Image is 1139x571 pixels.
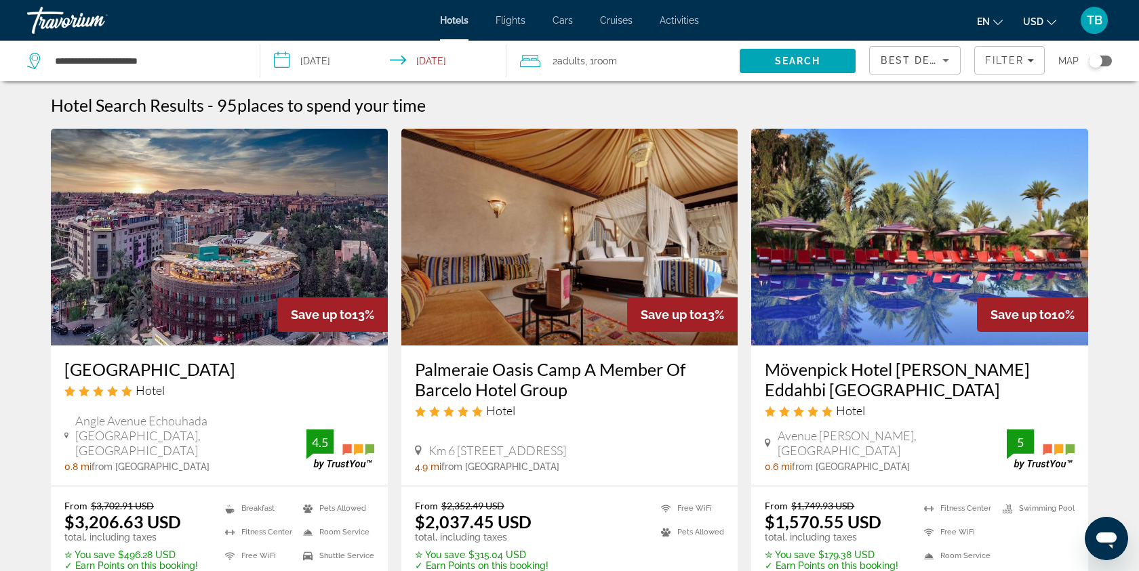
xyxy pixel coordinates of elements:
span: ✮ You save [64,549,115,560]
p: ✓ Earn Points on this booking! [415,560,548,571]
div: 5 [1007,434,1034,450]
button: Search [740,49,856,73]
span: From [765,500,788,511]
span: ✮ You save [765,549,815,560]
span: Best Deals [881,55,951,66]
img: TrustYou guest rating badge [1007,429,1075,469]
a: Palmeraie Oasis Camp A Member Of Barcelo Hotel Group [415,359,725,400]
a: Mövenpick Hotel [PERSON_NAME] Eddahbi [GEOGRAPHIC_DATA] [765,359,1075,400]
a: Cars [553,15,573,26]
span: Save up to [641,308,702,322]
a: Activities [660,15,699,26]
button: Travelers: 2 adults, 0 children [506,41,740,81]
li: Fitness Center [917,500,996,517]
iframe: Button to launch messaging window [1085,517,1128,560]
span: Hotel [836,403,865,418]
span: Avenue [PERSON_NAME], [GEOGRAPHIC_DATA] [778,428,1007,458]
del: $1,749.93 USD [791,500,854,511]
ins: $3,206.63 USD [64,511,181,532]
li: Free WiFi [917,524,996,541]
button: Filters [974,46,1045,75]
div: 13% [627,297,738,332]
span: from [GEOGRAPHIC_DATA] [792,461,910,472]
del: $2,352.49 USD [441,500,504,511]
span: Km 6 [STREET_ADDRESS] [428,443,566,458]
span: Save up to [991,308,1052,322]
mat-select: Sort by [881,52,949,68]
p: $179.38 USD [765,549,898,560]
span: 4.9 mi [415,461,441,472]
input: Search hotel destination [54,51,239,71]
a: [GEOGRAPHIC_DATA] [64,359,374,379]
a: Flights [496,15,525,26]
li: Swimming Pool [996,500,1075,517]
li: Pets Allowed [296,500,374,517]
a: Cruises [600,15,633,26]
img: Palmeraie Oasis Camp A Member Of Barcelo Hotel Group [401,129,738,345]
ins: $1,570.55 USD [765,511,881,532]
a: Travorium [27,3,163,38]
span: 0.6 mi [765,461,792,472]
h1: Hotel Search Results [51,95,204,115]
button: Change currency [1023,12,1056,31]
li: Shuttle Service [296,547,374,564]
div: 13% [277,297,388,332]
p: ✓ Earn Points on this booking! [64,560,198,571]
span: USD [1023,16,1043,27]
span: ✮ You save [415,549,465,560]
span: Search [775,56,821,66]
a: Hotels [440,15,468,26]
div: 4.5 [306,434,334,450]
li: Room Service [917,547,996,564]
button: Toggle map [1079,55,1112,67]
span: From [64,500,87,511]
li: Room Service [296,524,374,541]
span: 2 [553,51,585,70]
span: Save up to [291,308,352,322]
span: From [415,500,438,511]
span: places to spend your time [237,95,426,115]
span: from [GEOGRAPHIC_DATA] [92,461,209,472]
div: 5 star Hotel [765,403,1075,418]
p: total, including taxes [64,532,198,543]
del: $3,702.91 USD [91,500,154,511]
div: 10% [977,297,1088,332]
img: Nobu Hotel Marrakech [51,129,388,345]
p: total, including taxes [765,532,898,543]
img: TrustYou guest rating badge [306,429,374,469]
span: Filter [985,55,1024,66]
span: Hotel [486,403,515,418]
span: from [GEOGRAPHIC_DATA] [441,461,559,472]
span: TB [1087,14,1102,27]
li: Pets Allowed [654,524,724,541]
span: , 1 [585,51,617,70]
span: Room [594,56,617,66]
div: 5 star Hotel [415,403,725,418]
span: Hotel [136,383,165,398]
span: Angle Avenue Echouhada [GEOGRAPHIC_DATA], [GEOGRAPHIC_DATA] [75,413,306,458]
h2: 95 [217,95,426,115]
p: $496.28 USD [64,549,198,560]
span: Map [1058,51,1079,70]
li: Fitness Center [218,524,296,541]
img: Mövenpick Hotel Mansour Eddahbi Marrakech [751,129,1088,345]
li: Free WiFi [218,547,296,564]
p: total, including taxes [415,532,548,543]
ins: $2,037.45 USD [415,511,532,532]
li: Breakfast [218,500,296,517]
div: 5 star Hotel [64,383,374,398]
p: $315.04 USD [415,549,548,560]
button: Select check in and out date [260,41,507,81]
span: Adults [557,56,585,66]
span: 0.8 mi [64,461,92,472]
